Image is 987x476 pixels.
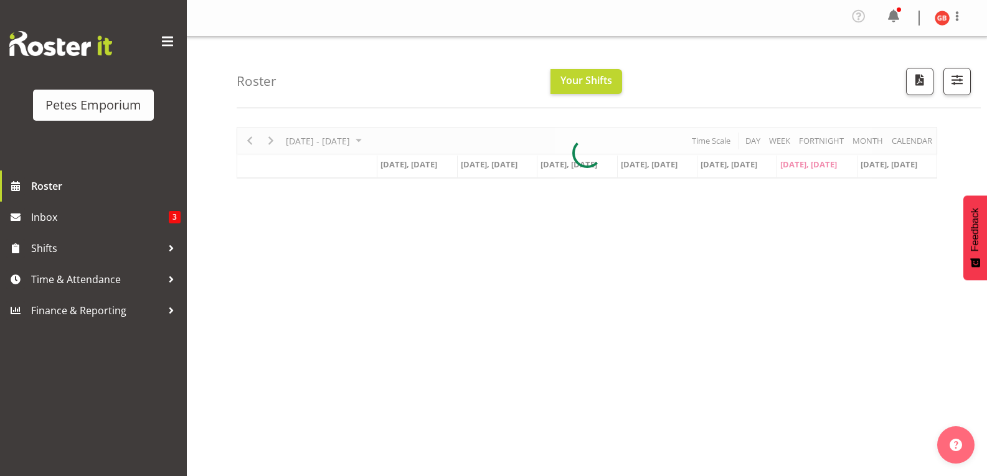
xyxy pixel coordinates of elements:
button: Filter Shifts [943,68,971,95]
span: Feedback [970,208,981,251]
img: Rosterit website logo [9,31,112,56]
span: 3 [169,211,181,223]
span: Roster [31,177,181,195]
div: Petes Emporium [45,96,141,114]
span: Time & Attendance [31,270,162,289]
h4: Roster [237,74,276,88]
span: Shifts [31,239,162,258]
img: gillian-byford11184.jpg [935,11,950,26]
span: Finance & Reporting [31,301,162,320]
span: Inbox [31,208,169,226]
button: Your Shifts [550,69,622,94]
button: Download a PDF of the roster according to the set date range. [906,68,933,95]
img: help-xxl-2.png [950,439,962,451]
button: Feedback - Show survey [963,195,987,280]
span: Your Shifts [560,73,612,87]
